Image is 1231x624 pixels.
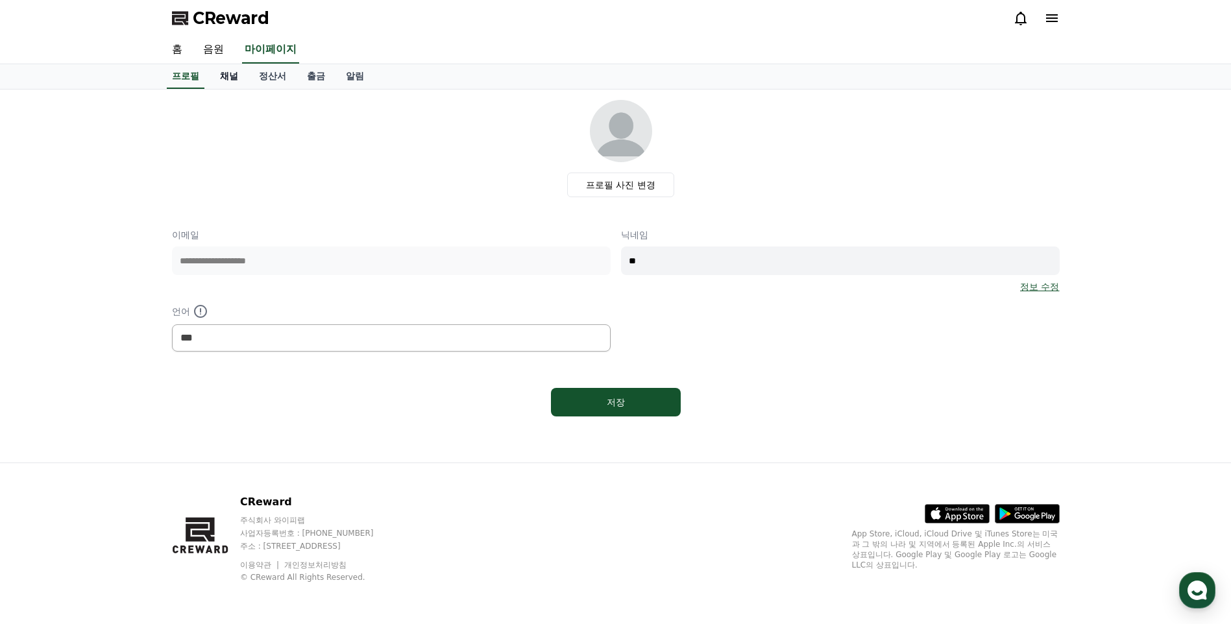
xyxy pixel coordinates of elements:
[1020,280,1059,293] a: 정보 수정
[193,36,234,64] a: 음원
[335,64,374,89] a: 알림
[119,431,134,442] span: 대화
[551,388,681,416] button: 저장
[162,36,193,64] a: 홈
[249,64,297,89] a: 정산서
[172,304,611,319] p: 언어
[172,228,611,241] p: 이메일
[193,8,269,29] span: CReward
[621,228,1060,241] p: 닉네임
[86,411,167,444] a: 대화
[172,8,269,29] a: CReward
[167,411,249,444] a: 설정
[240,515,398,525] p: 주식회사 와이피랩
[167,64,204,89] a: 프로필
[41,431,49,441] span: 홈
[201,431,216,441] span: 설정
[240,494,398,510] p: CReward
[240,528,398,538] p: 사업자등록번호 : [PHONE_NUMBER]
[577,396,655,409] div: 저장
[297,64,335,89] a: 출금
[590,100,652,162] img: profile_image
[852,529,1060,570] p: App Store, iCloud, iCloud Drive 및 iTunes Store는 미국과 그 밖의 나라 및 지역에서 등록된 Apple Inc.의 서비스 상표입니다. Goo...
[210,64,249,89] a: 채널
[4,411,86,444] a: 홈
[240,541,398,551] p: 주소 : [STREET_ADDRESS]
[567,173,674,197] label: 프로필 사진 변경
[284,560,347,570] a: 개인정보처리방침
[240,560,281,570] a: 이용약관
[242,36,299,64] a: 마이페이지
[240,572,398,582] p: © CReward All Rights Reserved.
